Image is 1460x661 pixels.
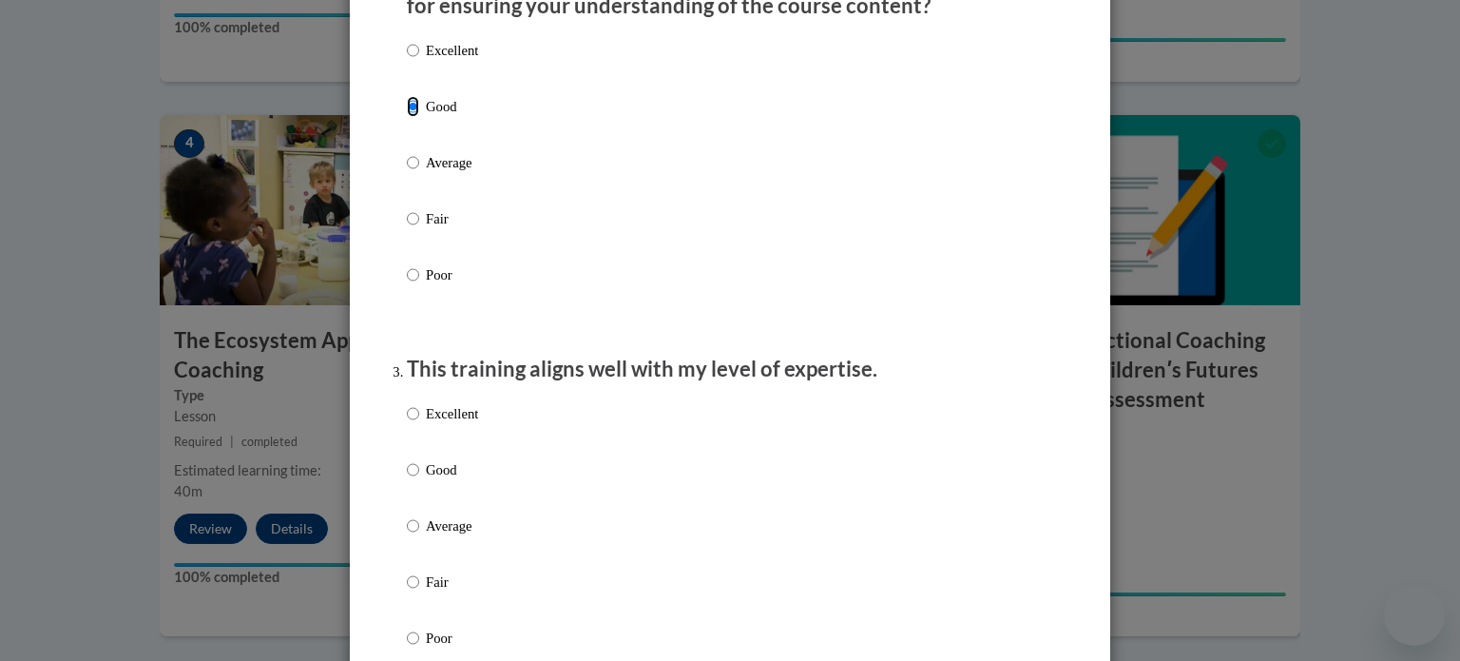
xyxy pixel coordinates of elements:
[407,152,419,173] input: Average
[426,40,478,61] p: Excellent
[407,572,419,593] input: Fair
[426,96,478,117] p: Good
[426,403,478,424] p: Excellent
[426,264,478,285] p: Poor
[407,264,419,285] input: Poor
[407,208,419,229] input: Fair
[407,96,419,117] input: Good
[407,628,419,649] input: Poor
[407,40,419,61] input: Excellent
[426,628,478,649] p: Poor
[426,515,478,536] p: Average
[426,572,478,593] p: Fair
[407,459,419,480] input: Good
[407,515,419,536] input: Average
[407,403,419,424] input: Excellent
[426,459,478,480] p: Good
[407,355,1053,384] p: This training aligns well with my level of expertise.
[426,152,478,173] p: Average
[426,208,478,229] p: Fair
